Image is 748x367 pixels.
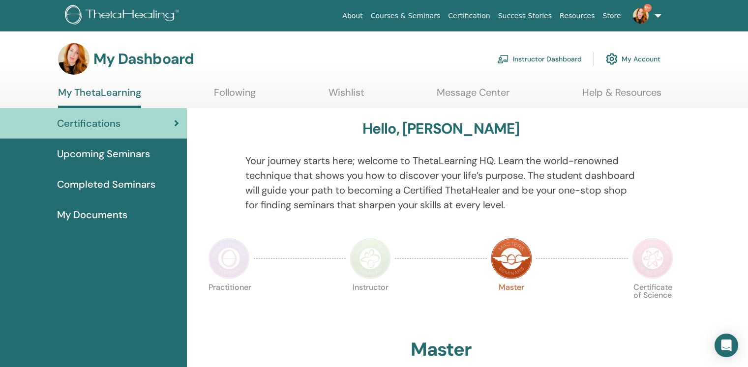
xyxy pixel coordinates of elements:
[556,7,599,25] a: Resources
[715,334,738,357] div: Open Intercom Messenger
[497,48,582,70] a: Instructor Dashboard
[338,7,366,25] a: About
[58,43,90,75] img: default.jpg
[633,8,649,24] img: default.jpg
[491,283,532,325] p: Master
[632,238,673,279] img: Certificate of Science
[494,7,556,25] a: Success Stories
[350,283,391,325] p: Instructor
[57,177,155,192] span: Completed Seminars
[65,5,182,27] img: logo.png
[491,238,532,279] img: Master
[329,86,364,106] a: Wishlist
[606,48,660,70] a: My Account
[599,7,625,25] a: Store
[411,339,472,361] h2: Master
[57,146,150,161] span: Upcoming Seminars
[632,283,673,325] p: Certificate of Science
[209,283,250,325] p: Practitioner
[437,86,509,106] a: Message Center
[497,55,509,63] img: chalkboard-teacher.svg
[362,120,520,138] h3: Hello, [PERSON_NAME]
[58,86,141,108] a: My ThetaLearning
[644,4,652,12] span: 9+
[606,51,618,67] img: cog.svg
[214,86,256,106] a: Following
[57,207,127,222] span: My Documents
[209,238,250,279] img: Practitioner
[444,7,494,25] a: Certification
[367,7,445,25] a: Courses & Seminars
[57,116,120,131] span: Certifications
[93,50,194,68] h3: My Dashboard
[245,153,637,212] p: Your journey starts here; welcome to ThetaLearning HQ. Learn the world-renowned technique that sh...
[350,238,391,279] img: Instructor
[582,86,661,106] a: Help & Resources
